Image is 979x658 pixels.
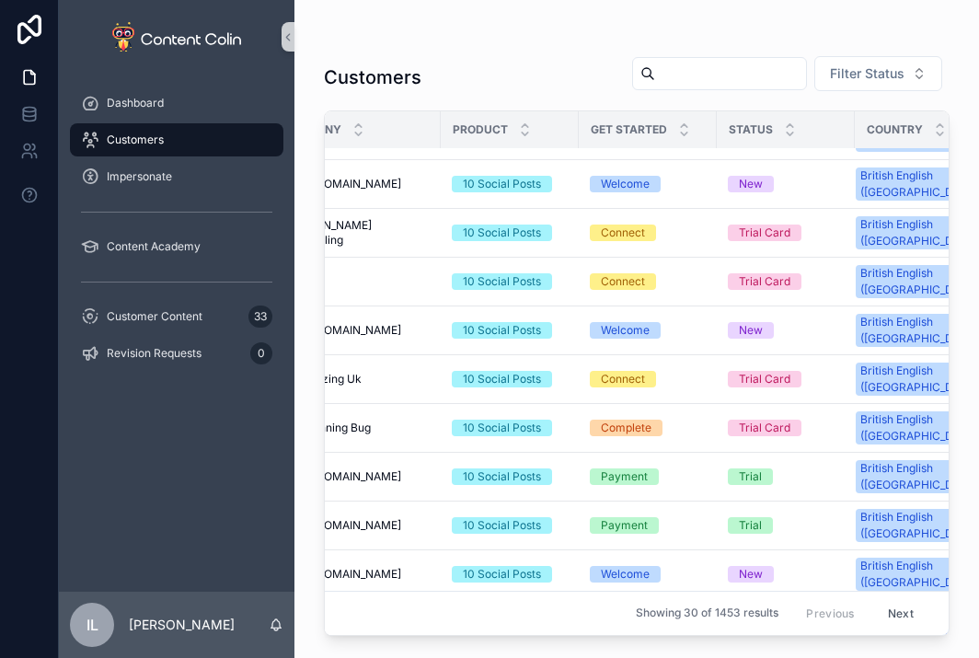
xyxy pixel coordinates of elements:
div: Trial Card [739,225,790,241]
div: 10 Social Posts [463,566,541,583]
a: Revision Requests0 [70,337,283,370]
div: 33 [248,306,272,328]
div: Payment [601,517,648,534]
div: 10 Social Posts [463,371,541,387]
button: Next [875,599,927,628]
div: Connect [601,371,645,387]
div: New [739,176,763,192]
span: IL [86,614,98,636]
div: Connect [601,225,645,241]
p: [PERSON_NAME] [129,616,235,634]
div: 10 Social Posts [463,176,541,192]
span: Filter Status [830,64,904,83]
span: Revision Requests [107,346,202,361]
a: Customer Content33 [70,300,283,333]
span: [URL][DOMAIN_NAME] [282,567,401,582]
span: Country [867,122,923,137]
div: Welcome [601,322,650,339]
div: New [739,566,763,583]
span: Content Academy [107,239,201,254]
div: scrollable content [59,74,294,394]
div: 10 Social Posts [463,225,541,241]
div: Payment [601,468,648,485]
span: [URL][DOMAIN_NAME] [282,469,401,484]
div: 0 [250,342,272,364]
a: Customers [70,123,283,156]
div: 10 Social Posts [463,273,541,290]
span: Product [453,122,508,137]
span: [PERSON_NAME] Counselling [282,218,430,248]
div: 10 Social Posts [463,517,541,534]
a: Dashboard [70,87,283,120]
div: Trial Card [739,273,790,290]
span: [URL][DOMAIN_NAME] [282,177,401,191]
div: Complete [601,420,651,436]
a: Impersonate [70,160,283,193]
a: Content Academy [70,230,283,263]
button: Select Button [814,56,942,91]
h1: Customers [324,64,421,90]
span: Customer Content [107,309,202,324]
span: Customers [107,133,164,147]
div: 10 Social Posts [463,420,541,436]
span: Status [729,122,773,137]
img: App logo [112,22,241,52]
div: 10 Social Posts [463,468,541,485]
div: Welcome [601,176,650,192]
div: Trial Card [739,420,790,436]
span: Dashboard [107,96,164,110]
span: The Running Bug [282,421,371,435]
div: Trial [739,468,762,485]
div: Trial [739,517,762,534]
span: Showing 30 of 1453 results [636,606,778,621]
span: Get Started [591,122,667,137]
span: [URL][DOMAIN_NAME] [282,518,401,533]
div: 10 Social Posts [463,322,541,339]
div: New [739,322,763,339]
span: [URL][DOMAIN_NAME] [282,323,401,338]
div: Trial Card [739,371,790,387]
div: Connect [601,273,645,290]
span: Impersonate [107,169,172,184]
div: Welcome [601,566,650,583]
